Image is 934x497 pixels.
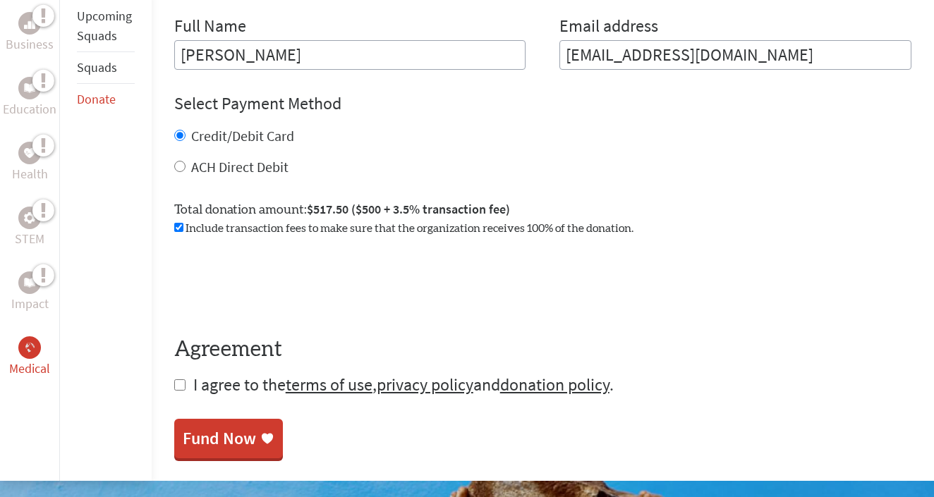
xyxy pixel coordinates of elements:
label: Full Name [174,15,246,40]
div: Health [18,142,41,164]
a: BusinessBusiness [6,12,54,54]
li: Squads [77,52,135,84]
label: ACH Direct Debit [191,158,289,176]
div: Education [18,77,41,99]
p: Impact [11,294,49,314]
div: Medical [18,336,41,359]
a: privacy policy [377,374,473,395]
img: Medical [24,342,35,353]
p: STEM [15,229,44,249]
h4: Select Payment Method [174,92,911,115]
a: ImpactImpact [11,271,49,314]
img: STEM [24,212,35,223]
label: Total donation amount: [174,200,510,220]
span: Include transaction fees to make sure that the organization receives 100% of the donation. [186,223,633,234]
a: Squads [77,59,117,75]
a: EducationEducation [3,77,56,119]
img: Education [24,83,35,93]
div: Impact [18,271,41,294]
a: STEMSTEM [15,207,44,249]
span: I agree to the , and . [193,374,614,395]
div: Fund Now [183,427,256,450]
input: Enter Full Name [174,40,526,70]
p: Health [12,164,48,184]
label: Email address [559,15,658,40]
a: terms of use [286,374,372,395]
h4: Agreement [174,337,911,362]
img: Business [24,18,35,29]
li: Donate [77,84,135,115]
p: Business [6,35,54,54]
li: Upcoming Squads [77,1,135,52]
input: Your Email [559,40,911,70]
div: STEM [18,207,41,229]
span: $517.50 ($500 + 3.5% transaction fee) [307,201,510,217]
a: Donate [77,91,116,107]
a: MedicalMedical [9,336,50,379]
a: Upcoming Squads [77,8,132,44]
img: Impact [24,278,35,288]
a: Fund Now [174,419,283,458]
img: Health [24,148,35,157]
div: Business [18,12,41,35]
a: donation policy [500,374,609,395]
p: Medical [9,359,50,379]
label: Credit/Debit Card [191,127,294,145]
p: Education [3,99,56,119]
iframe: reCAPTCHA [174,254,389,309]
a: HealthHealth [12,142,48,184]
